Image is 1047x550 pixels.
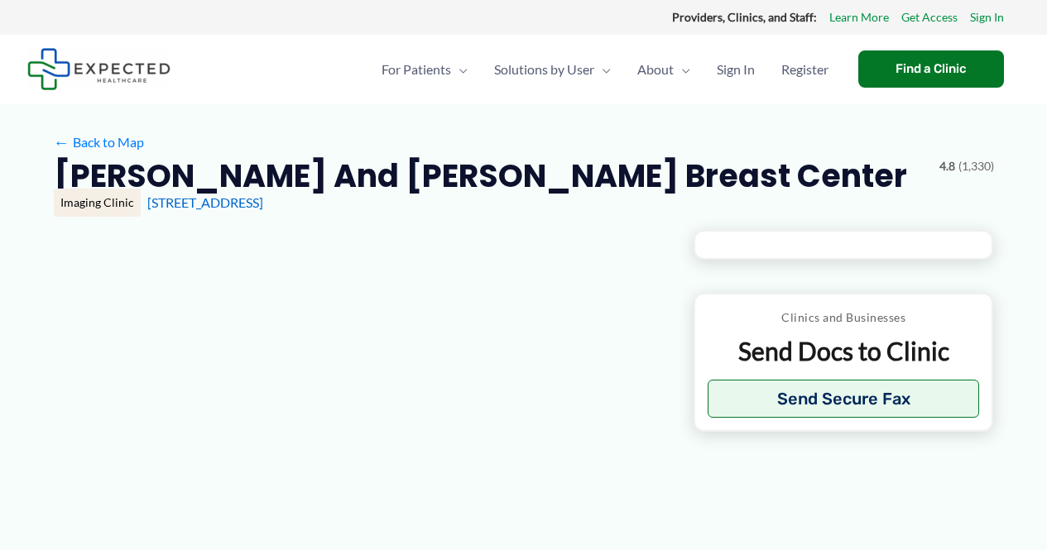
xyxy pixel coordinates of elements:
a: Find a Clinic [858,50,1004,88]
span: Sign In [717,41,755,98]
img: Expected Healthcare Logo - side, dark font, small [27,48,170,90]
span: Solutions by User [494,41,594,98]
span: Menu Toggle [451,41,468,98]
nav: Primary Site Navigation [368,41,842,98]
span: About [637,41,674,98]
a: Learn More [829,7,889,28]
div: Imaging Clinic [54,189,141,217]
p: Send Docs to Clinic [708,335,980,367]
span: For Patients [382,41,451,98]
a: ←Back to Map [54,130,144,155]
strong: Providers, Clinics, and Staff: [672,10,817,24]
span: Menu Toggle [674,41,690,98]
span: Menu Toggle [594,41,611,98]
span: ← [54,134,70,150]
p: Clinics and Businesses [708,307,980,328]
a: Get Access [901,7,958,28]
a: Sign In [704,41,768,98]
h2: [PERSON_NAME] and [PERSON_NAME] Breast Center [54,155,907,196]
a: For PatientsMenu Toggle [368,41,481,98]
span: 4.8 [939,155,955,177]
a: AboutMenu Toggle [624,41,704,98]
span: (1,330) [958,155,994,177]
a: Register [768,41,842,98]
button: Send Secure Fax [708,380,980,418]
a: Solutions by UserMenu Toggle [481,41,624,98]
span: Register [781,41,828,98]
a: Sign In [970,7,1004,28]
a: [STREET_ADDRESS] [147,194,263,210]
